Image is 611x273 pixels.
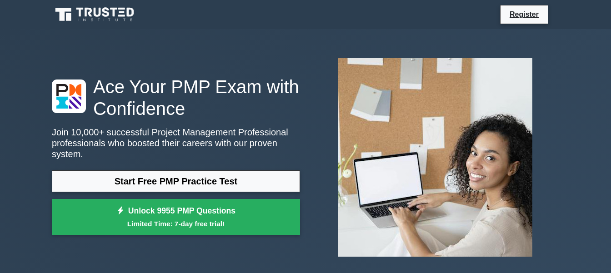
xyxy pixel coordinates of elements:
[52,127,300,159] p: Join 10,000+ successful Project Management Professional professionals who boosted their careers w...
[52,170,300,192] a: Start Free PMP Practice Test
[63,218,289,229] small: Limited Time: 7-day free trial!
[52,76,300,119] h1: Ace Your PMP Exam with Confidence
[52,199,300,235] a: Unlock 9955 PMP QuestionsLimited Time: 7-day free trial!
[504,9,544,20] a: Register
